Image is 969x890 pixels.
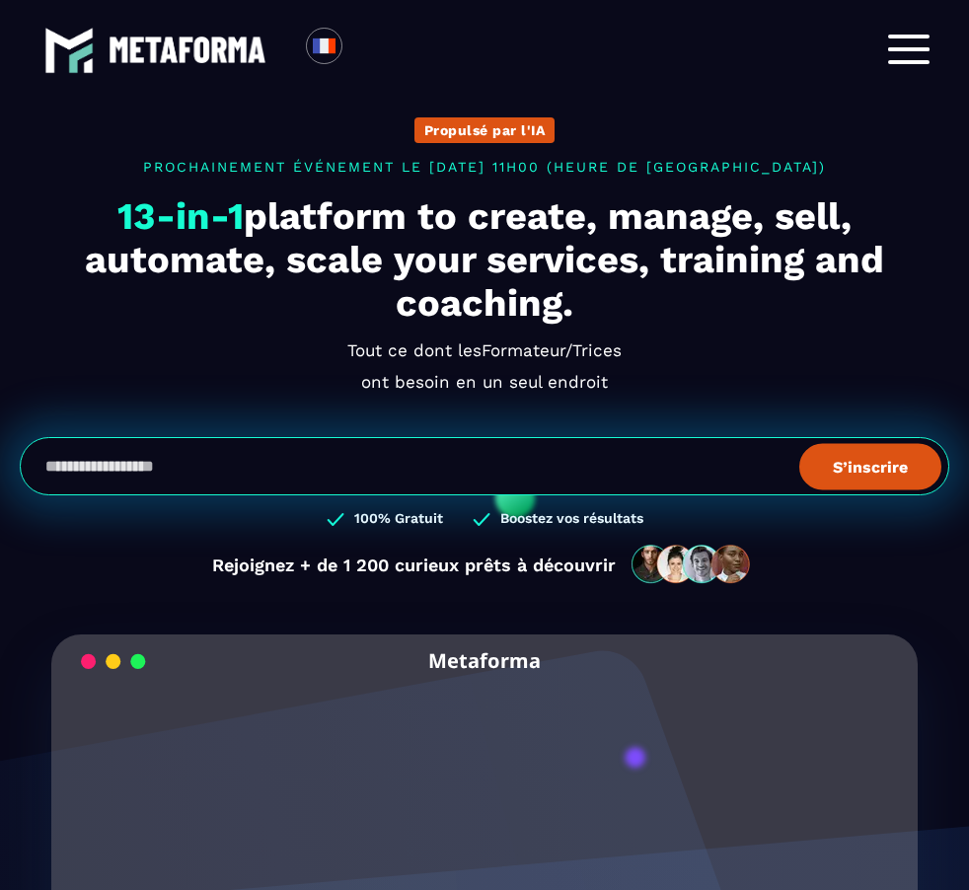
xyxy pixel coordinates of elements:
p: Prochainement événement le [DATE] 11h00 (Heure de [GEOGRAPHIC_DATA]) [20,159,949,175]
span: 13-in-1 [117,194,244,238]
h3: Boostez vos résultats [500,510,643,529]
img: logo [44,26,94,75]
h2: Metaforma [428,634,541,687]
span: Formateur/Trices [482,334,622,366]
h3: 100% Gratuit [354,510,443,529]
img: fr [312,34,336,58]
p: Rejoignez + de 1 200 curieux prêts à découvrir [212,555,616,575]
img: community-people [626,544,758,585]
h1: platform to create, manage, sell, automate, scale your services, training and coaching. [20,194,949,325]
img: logo [109,37,266,62]
button: S’inscrire [799,443,941,489]
div: Search for option [342,28,391,71]
img: loading [81,652,146,671]
p: Propulsé par l'IA [424,122,546,138]
img: checked [327,510,344,529]
img: checked [473,510,490,529]
h2: Tout ce dont les ont besoin en un seul endroit [345,334,624,398]
input: Search for option [359,37,374,61]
